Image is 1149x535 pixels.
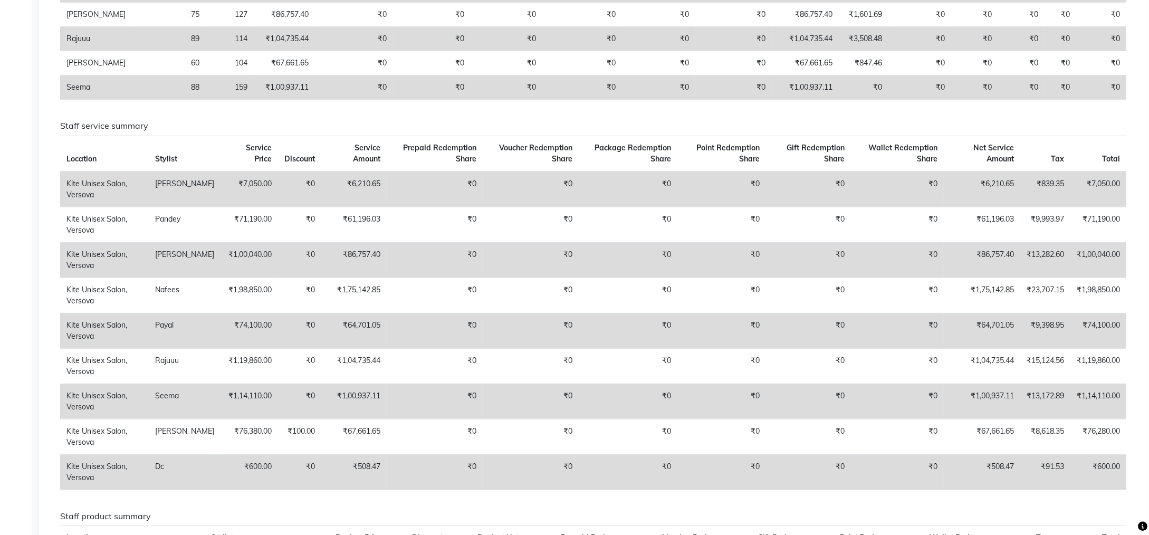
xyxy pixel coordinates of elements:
td: ₹0 [1076,75,1126,100]
td: ₹0 [678,278,767,313]
td: ₹0 [579,384,678,419]
td: ₹0 [393,51,471,75]
td: ₹1,04,735.44 [321,348,387,384]
td: [PERSON_NAME] [149,419,221,454]
td: ₹8,618.35 [1020,419,1070,454]
td: Dc [149,454,221,490]
td: ₹0 [766,454,850,490]
span: Prepaid Redemption Share [403,143,476,164]
td: ₹839.35 [1020,171,1070,207]
td: ₹0 [387,171,483,207]
td: ₹0 [888,3,951,27]
td: Payal [149,313,221,348]
td: ₹0 [678,419,767,454]
td: ₹1,19,860.00 [221,348,278,384]
td: ₹0 [622,75,696,100]
td: ₹0 [579,278,678,313]
td: ₹0 [851,348,944,384]
td: ₹1,14,110.00 [1070,384,1126,419]
td: ₹0 [678,384,767,419]
td: ₹0 [278,348,321,384]
td: ₹0 [483,454,579,490]
td: ₹0 [951,27,998,51]
td: ₹0 [678,171,767,207]
td: ₹1,00,937.11 [254,75,315,100]
td: ₹23,707.15 [1020,278,1070,313]
td: ₹0 [542,75,621,100]
td: ₹1,98,850.00 [221,278,278,313]
td: ₹1,19,860.00 [1070,348,1126,384]
td: ₹6,210.65 [944,171,1020,207]
td: ₹0 [766,207,850,242]
td: ₹0 [1045,27,1076,51]
span: Stylist [155,154,177,164]
td: ₹1,00,937.11 [944,384,1020,419]
td: ₹0 [951,51,998,75]
td: ₹0 [542,27,621,51]
td: ₹0 [387,313,483,348]
td: ₹74,100.00 [221,313,278,348]
td: ₹0 [387,454,483,490]
td: ₹0 [315,51,393,75]
td: ₹61,196.03 [321,207,387,242]
td: ₹0 [766,348,850,384]
td: ₹0 [483,242,579,278]
td: ₹1,00,040.00 [1070,242,1126,278]
td: ₹0 [579,242,678,278]
td: ₹1,14,110.00 [221,384,278,419]
td: Kite Unisex Salon, Versova [60,348,149,384]
td: ₹0 [579,171,678,207]
td: ₹0 [483,419,579,454]
td: ₹0 [951,3,998,27]
td: ₹0 [678,348,767,384]
td: ₹0 [998,3,1045,27]
td: ₹0 [471,75,542,100]
td: 89 [132,27,206,51]
td: ₹0 [678,242,767,278]
td: ₹0 [1076,51,1126,75]
td: ₹9,398.95 [1020,313,1070,348]
td: ₹9,993.97 [1020,207,1070,242]
td: ₹0 [579,313,678,348]
span: Gift Redemption Share [787,143,845,164]
td: ₹13,282.60 [1020,242,1070,278]
td: ₹1,75,142.85 [944,278,1020,313]
td: ₹0 [393,3,471,27]
td: ₹0 [851,454,944,490]
span: Net Service Amount [973,143,1014,164]
td: ₹0 [1045,51,1076,75]
td: ₹0 [951,75,998,100]
td: ₹0 [678,454,767,490]
td: ₹0 [998,75,1045,100]
td: ₹0 [851,171,944,207]
td: ₹847.46 [839,51,889,75]
td: ₹0 [851,384,944,419]
td: ₹1,75,142.85 [321,278,387,313]
td: ₹1,00,937.11 [321,384,387,419]
td: 104 [206,51,254,75]
td: ₹0 [851,313,944,348]
span: Point Redemption Share [696,143,760,164]
td: ₹0 [579,348,678,384]
td: ₹6,210.65 [321,171,387,207]
td: ₹1,00,040.00 [221,242,278,278]
td: ₹0 [998,27,1045,51]
td: ₹1,98,850.00 [1070,278,1126,313]
td: ₹600.00 [1070,454,1126,490]
td: ₹508.47 [321,454,387,490]
td: ₹7,050.00 [221,171,278,207]
td: ₹0 [998,51,1045,75]
td: ₹0 [766,242,850,278]
td: ₹0 [622,27,696,51]
td: [PERSON_NAME] [149,171,221,207]
td: ₹0 [387,419,483,454]
td: ₹0 [888,27,951,51]
td: ₹0 [678,313,767,348]
td: 75 [132,3,206,27]
td: ₹0 [387,242,483,278]
td: ₹3,508.48 [839,27,889,51]
td: ₹61,196.03 [944,207,1020,242]
td: ₹0 [678,207,767,242]
td: 88 [132,75,206,100]
td: ₹0 [696,75,772,100]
